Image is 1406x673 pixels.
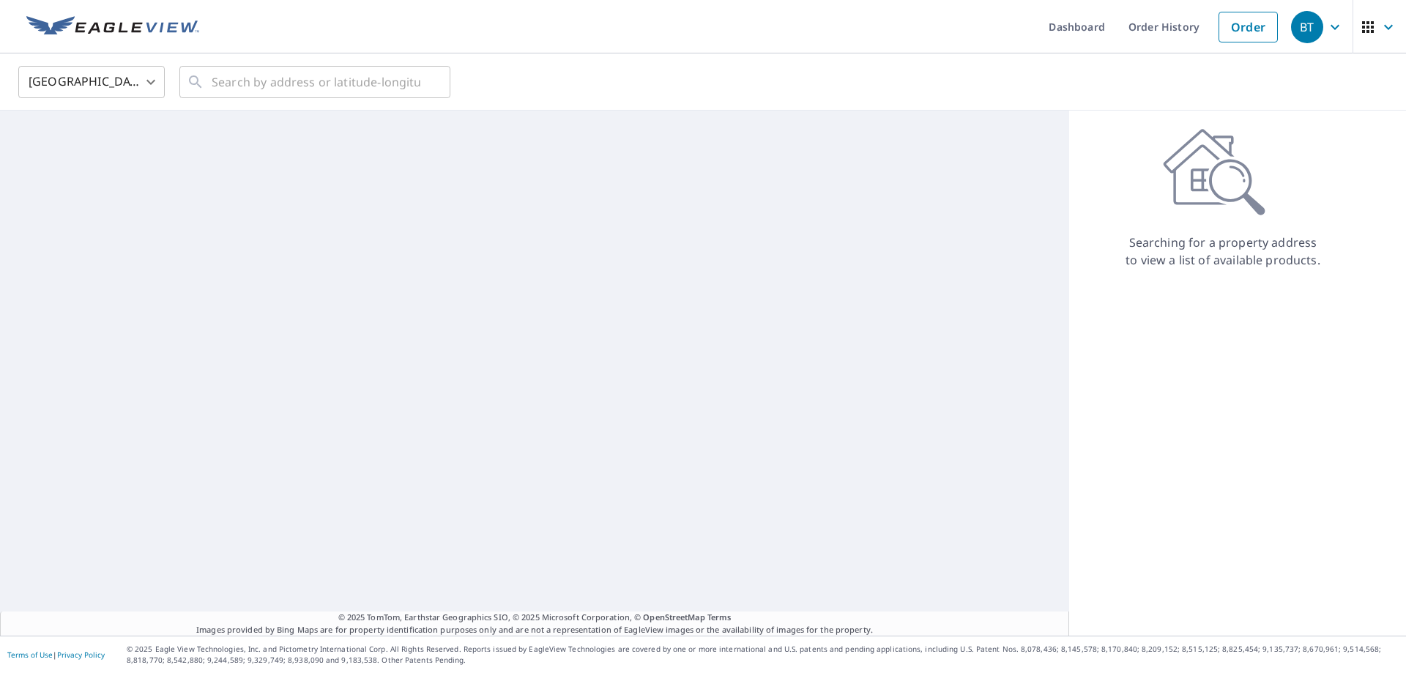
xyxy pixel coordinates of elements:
[707,611,732,622] a: Terms
[26,16,199,38] img: EV Logo
[643,611,704,622] a: OpenStreetMap
[57,650,105,660] a: Privacy Policy
[7,650,105,659] p: |
[1291,11,1323,43] div: BT
[212,62,420,103] input: Search by address or latitude-longitude
[18,62,165,103] div: [GEOGRAPHIC_DATA]
[338,611,732,624] span: © 2025 TomTom, Earthstar Geographics SIO, © 2025 Microsoft Corporation, ©
[7,650,53,660] a: Terms of Use
[1219,12,1278,42] a: Order
[127,644,1399,666] p: © 2025 Eagle View Technologies, Inc. and Pictometry International Corp. All Rights Reserved. Repo...
[1125,234,1321,269] p: Searching for a property address to view a list of available products.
